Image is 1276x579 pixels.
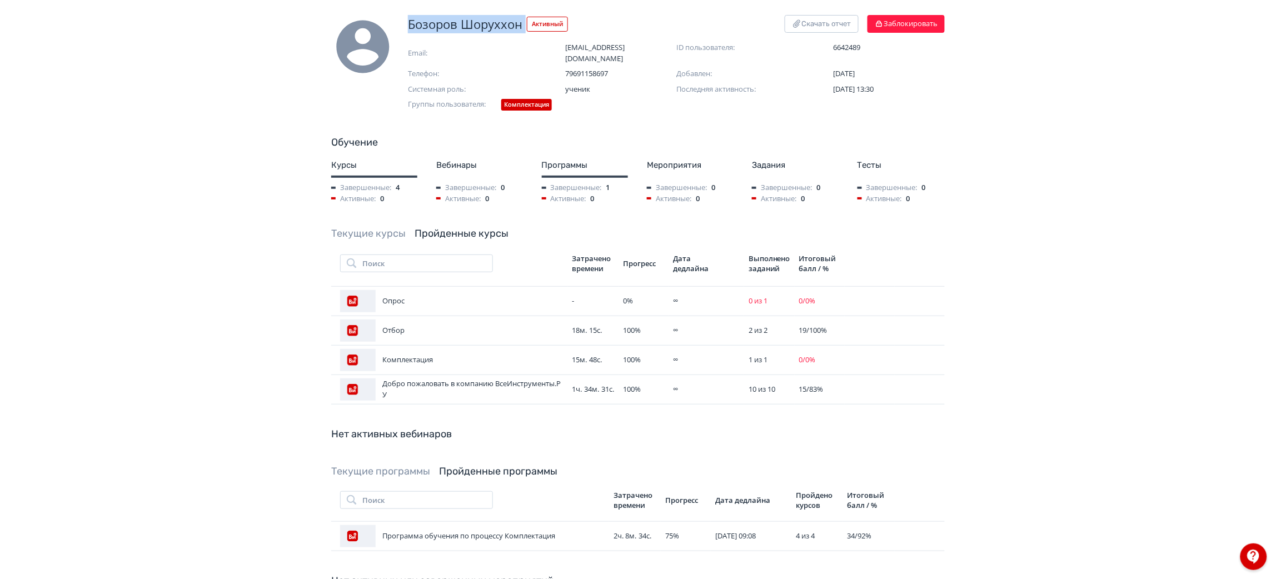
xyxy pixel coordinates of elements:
[572,325,587,335] span: 18м.
[673,253,712,273] div: Дата дедлайна
[408,15,522,33] span: Бозоров Шоруххон
[439,465,557,477] a: Пройденные программы
[647,159,734,172] div: Мероприятия
[715,495,787,505] div: Дата дедлайна
[673,296,740,307] div: ∞
[415,227,509,239] a: Пройденные курсы
[527,17,568,32] span: Активный
[749,384,775,394] span: 10 из 10
[340,320,563,342] div: Отбор
[396,182,400,193] span: 4
[647,182,707,193] span: Завершенные:
[796,531,815,541] span: 4 из 4
[752,159,839,172] div: Задания
[584,384,599,394] span: 34м.
[331,193,376,204] span: Активные:
[380,193,384,204] span: 0
[749,253,790,273] div: Выполнено заданий
[623,258,664,268] div: Прогресс
[799,355,816,365] span: 0 / 0 %
[868,15,945,33] button: Заблокировать
[589,325,602,335] span: 15с.
[799,253,840,273] div: Итоговый балл / %
[331,159,418,172] div: Курсы
[673,384,740,395] div: ∞
[799,325,828,335] span: 19 / 100 %
[676,42,787,53] span: ID пользователя:
[542,193,586,204] span: Активные:
[752,182,812,193] span: Завершенные:
[799,384,824,394] span: 15 / 83 %
[340,378,563,401] div: Добро пожаловать в компанию ВсеИнструменты.РУ
[340,290,563,312] div: Опрос
[501,99,552,111] div: Комплектация
[542,182,602,193] span: Завершенные:
[673,355,740,366] div: ∞
[331,427,945,442] div: Нет активных вебинаров
[801,193,805,204] span: 0
[614,490,656,510] div: Затрачено времени
[601,384,614,394] span: 31с.
[501,182,505,193] span: 0
[834,68,855,78] span: [DATE]
[834,84,874,94] span: [DATE] 13:30
[673,325,740,336] div: ∞
[606,182,610,193] span: 1
[749,325,767,335] span: 2 из 2
[331,465,430,477] a: Текущие программы
[565,42,676,64] span: [EMAIL_ADDRESS][DOMAIN_NAME]
[623,355,641,365] span: 100 %
[331,135,945,150] div: Обучение
[572,355,587,365] span: 15м.
[572,296,614,307] div: -
[623,325,641,335] span: 100 %
[799,296,816,306] span: 0 / 0 %
[565,84,676,95] span: ученик
[796,490,838,510] div: Пройдено курсов
[572,253,614,273] div: Затрачено времени
[614,531,624,541] span: 2ч.
[848,531,872,541] span: 34 / 92 %
[485,193,489,204] span: 0
[340,349,563,371] div: Комплектация
[858,193,902,204] span: Активные:
[639,531,652,541] span: 34с.
[749,355,767,365] span: 1 из 1
[408,48,519,59] span: Email:
[591,193,595,204] span: 0
[665,531,679,541] span: 75 %
[906,193,910,204] span: 0
[816,182,820,193] span: 0
[922,182,926,193] span: 0
[436,182,496,193] span: Завершенные:
[834,42,945,53] span: 6642489
[408,84,519,95] span: Системная роль:
[331,227,406,239] a: Текущие курсы
[623,296,633,306] span: 0 %
[589,355,602,365] span: 48с.
[436,193,481,204] span: Активные:
[408,68,519,79] span: Телефон:
[696,193,700,204] span: 0
[785,15,859,33] button: Скачать отчет
[848,490,890,510] div: Итоговый балл / %
[858,182,918,193] span: Завершенные:
[676,68,787,79] span: Добавлен:
[436,159,524,172] div: Вебинары
[626,531,637,541] span: 8м.
[340,525,605,547] div: Программа обучения по процессу Комплектация
[858,159,945,172] div: Тесты
[676,84,787,95] span: Последняя активность:
[711,182,715,193] span: 0
[331,182,391,193] span: Завершенные:
[665,495,706,505] div: Прогресс
[542,159,629,172] div: Программы
[408,99,497,113] span: Группы пользователя:
[572,384,582,394] span: 1ч.
[752,193,796,204] span: Активные:
[749,296,767,306] span: 0 из 1
[647,193,691,204] span: Активные:
[623,384,641,394] span: 100 %
[715,531,756,541] span: [DATE] 09:08
[565,68,676,79] span: 79691158697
